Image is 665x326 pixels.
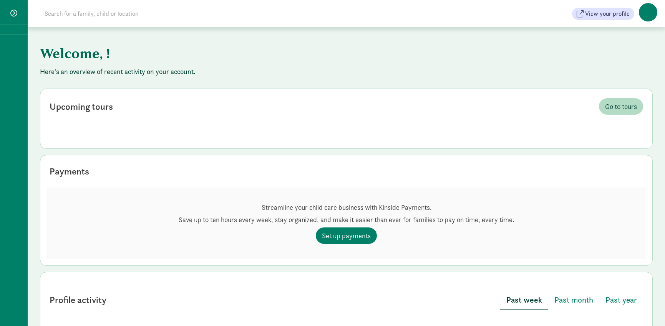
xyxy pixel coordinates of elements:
span: Past week [506,294,542,306]
a: Go to tours [599,98,643,115]
span: Past year [605,294,637,306]
h1: Welcome, ! [40,40,420,67]
button: Past year [599,291,643,309]
button: View your profile [572,8,634,20]
div: Upcoming tours [50,100,113,114]
button: Past month [548,291,599,309]
p: Here's an overview of recent activity on your account. [40,67,653,76]
a: Set up payments [316,227,377,244]
div: Payments [50,165,89,178]
span: View your profile [585,9,630,18]
p: Save up to ten hours every week, stay organized, and make it easier than ever for families to pay... [179,215,514,224]
span: Set up payments [322,231,371,241]
span: Go to tours [605,101,637,112]
div: Profile activity [50,293,106,307]
button: Past week [500,291,548,310]
input: Search for a family, child or location [40,6,255,21]
span: Past month [554,294,593,306]
p: Streamline your child care business with Kinside Payments. [179,203,514,212]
